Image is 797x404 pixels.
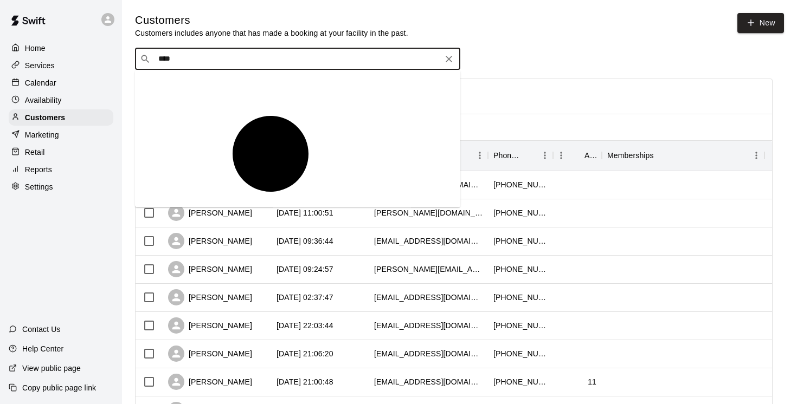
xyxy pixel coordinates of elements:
[22,343,63,354] p: Help Center
[168,374,252,390] div: [PERSON_NAME]
[9,40,113,56] a: Home
[553,140,602,171] div: Age
[654,148,669,163] button: Sort
[374,292,483,303] div: heatherbzanatta@icloud.com
[9,127,113,143] a: Marketing
[168,205,252,221] div: [PERSON_NAME]
[374,236,483,246] div: aileenlingc@gmail.com
[493,292,548,303] div: +16047903942
[9,144,113,160] a: Retail
[602,140,764,171] div: Memberships
[493,207,548,218] div: +16043190330
[441,51,457,67] button: Clear
[277,292,333,303] div: 2025-09-20 02:37:47
[374,264,483,275] div: stephen.j.barraclough@gmail.com
[277,236,333,246] div: 2025-09-20 09:36:44
[277,264,333,275] div: 2025-09-20 09:24:57
[9,92,113,108] a: Availability
[25,60,55,71] p: Services
[25,77,56,88] p: Calendar
[25,43,46,54] p: Home
[607,140,654,171] div: Memberships
[493,376,548,387] div: +17786972798
[168,289,252,305] div: [PERSON_NAME]
[748,147,764,164] button: Menu
[9,179,113,195] a: Settings
[9,109,113,126] a: Customers
[25,112,65,123] p: Customers
[588,376,596,387] div: 11
[9,57,113,74] a: Services
[25,164,52,175] p: Reports
[277,376,333,387] div: 2025-09-19 21:00:48
[135,13,408,28] h5: Customers
[157,78,460,309] div: Steve Paco
[472,147,488,164] button: Menu
[22,324,61,335] p: Contact Us
[537,147,553,164] button: Menu
[584,140,596,171] div: Age
[374,320,483,331] div: hsuwhitney@gmail.com
[135,28,408,38] p: Customers includes anyone that has made a booking at your facility in the past.
[488,140,553,171] div: Phone Number
[493,264,548,275] div: +17789513588
[374,376,483,387] div: larafra@gmail.com
[369,140,488,171] div: Email
[25,147,45,158] p: Retail
[493,236,548,246] div: +16048689486
[135,48,460,70] div: Search customers by name or email
[493,320,548,331] div: +17786880624
[277,207,333,218] div: 2025-09-20 11:00:51
[25,95,62,106] p: Availability
[168,261,252,277] div: [PERSON_NAME]
[374,207,483,218] div: courtney.hall.ch@gmail.com
[493,140,522,171] div: Phone Number
[493,179,548,190] div: +16047614959
[553,147,569,164] button: Menu
[22,363,81,374] p: View public page
[25,181,53,192] p: Settings
[25,129,59,140] p: Marketing
[374,348,483,359] div: marlasimcoff@hotmail.com
[277,320,333,331] div: 2025-09-19 22:03:44
[737,13,784,33] a: New
[168,233,252,249] div: [PERSON_NAME]
[277,348,333,359] div: 2025-09-19 21:06:20
[493,348,548,359] div: +17788876960
[168,346,252,362] div: [PERSON_NAME]
[522,148,537,163] button: Sort
[22,382,96,393] p: Copy public page link
[569,148,584,163] button: Sort
[9,161,113,178] a: Reports
[9,75,113,91] a: Calendar
[168,317,252,334] div: [PERSON_NAME]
